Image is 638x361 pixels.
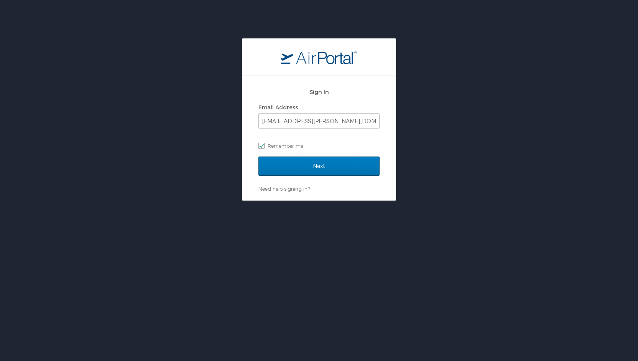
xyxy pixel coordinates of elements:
h2: Sign In [258,87,380,96]
label: Remember me [258,140,380,152]
img: logo [281,50,357,64]
a: Need help signing in? [258,186,310,192]
input: Next [258,157,380,176]
label: Email Address [258,104,298,110]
